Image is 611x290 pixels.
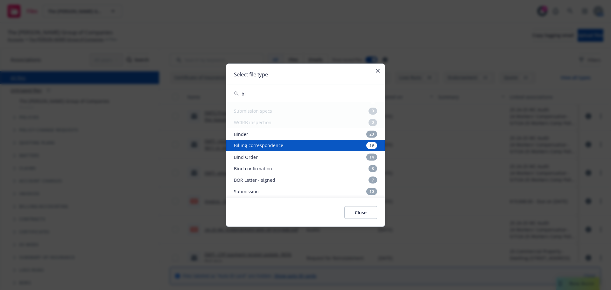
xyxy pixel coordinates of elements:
[366,131,377,138] div: 20
[234,71,377,77] h2: Select file type
[226,151,385,163] div: Bind Order
[369,176,377,183] div: 7
[242,85,377,103] input: Filter by keyword
[369,165,377,172] div: 3
[226,186,385,197] div: Submission
[226,163,385,174] div: Bind confirmation
[226,140,385,151] div: Billing correspondence
[344,206,377,219] button: Close
[366,142,377,149] div: 19
[366,153,377,160] div: 14
[226,174,385,186] div: BOR Letter - signed
[226,103,385,198] div: Suggestions
[226,128,385,140] div: Binder
[366,188,377,195] div: 10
